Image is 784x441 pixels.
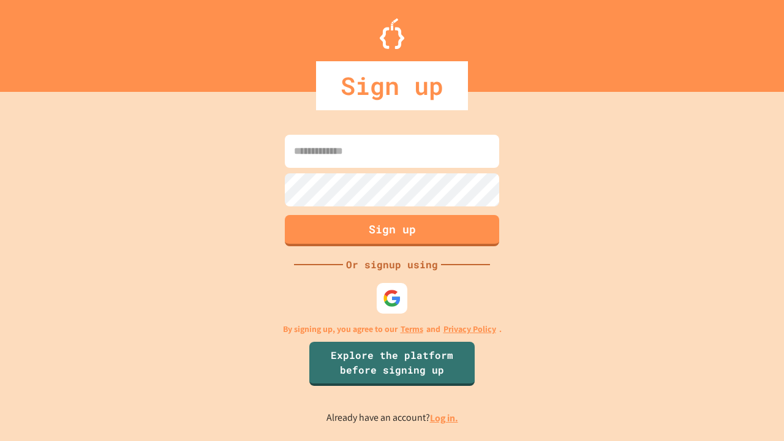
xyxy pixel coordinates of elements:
[283,323,502,336] p: By signing up, you agree to our and .
[316,61,468,110] div: Sign up
[430,412,458,424] a: Log in.
[401,323,423,336] a: Terms
[383,289,401,307] img: google-icon.svg
[309,342,475,386] a: Explore the platform before signing up
[285,215,499,246] button: Sign up
[380,18,404,49] img: Logo.svg
[443,323,496,336] a: Privacy Policy
[326,410,458,426] p: Already have an account?
[343,257,441,272] div: Or signup using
